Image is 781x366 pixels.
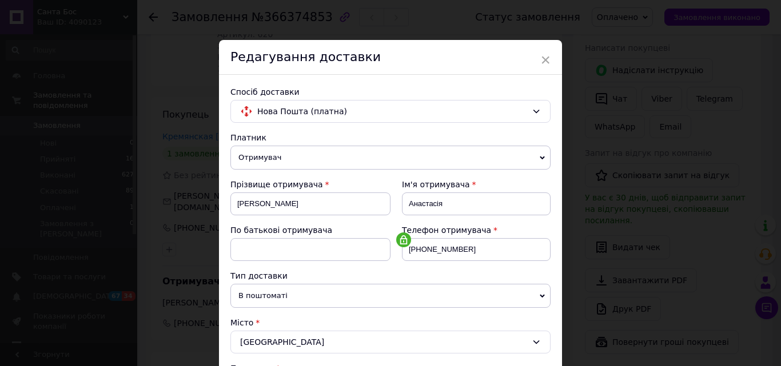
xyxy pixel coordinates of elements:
[230,146,551,170] span: Отримувач
[230,331,551,353] div: [GEOGRAPHIC_DATA]
[230,180,323,189] span: Прізвище отримувача
[257,105,527,118] span: Нова Пошта (платна)
[219,40,562,75] div: Редагування доставки
[230,284,551,308] span: В поштоматі
[402,180,470,189] span: Ім'я отримувача
[230,86,551,98] div: Спосіб доставки
[540,50,551,70] span: ×
[230,133,266,142] span: Платник
[230,317,551,328] div: Місто
[402,238,551,261] input: +380
[402,226,491,235] span: Телефон отримувача
[230,226,332,235] span: По батькові отримувача
[230,271,288,280] span: Тип доставки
